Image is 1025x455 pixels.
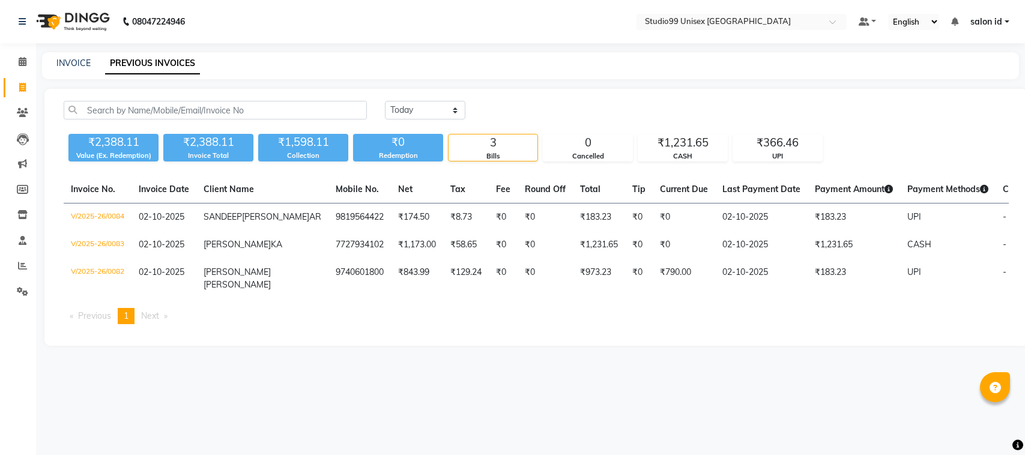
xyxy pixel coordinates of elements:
span: - [1003,239,1006,250]
td: ₹973.23 [573,259,625,298]
span: Current Due [660,184,708,194]
td: ₹0 [625,231,653,259]
td: ₹0 [653,203,715,232]
td: ₹8.73 [443,203,489,232]
span: - [1003,211,1006,222]
td: ₹183.23 [808,259,900,298]
div: ₹1,231.65 [638,134,727,151]
td: ₹790.00 [653,259,715,298]
div: Invoice Total [163,151,253,161]
span: CASH [907,239,931,250]
td: 9740601800 [328,259,391,298]
span: SANDEEP [204,211,242,222]
span: 02-10-2025 [139,267,184,277]
span: Mobile No. [336,184,379,194]
span: Invoice Date [139,184,189,194]
span: [PERSON_NAME] [204,267,271,277]
div: Redemption [353,151,443,161]
span: Next [141,310,159,321]
span: Last Payment Date [722,184,800,194]
span: Previous [78,310,111,321]
span: Tax [450,184,465,194]
span: [PERSON_NAME] [204,279,271,290]
span: Payment Amount [815,184,893,194]
td: ₹1,231.65 [808,231,900,259]
td: ₹0 [489,231,518,259]
td: 9819564422 [328,203,391,232]
td: V/2025-26/0083 [64,231,132,259]
td: 02-10-2025 [715,259,808,298]
td: ₹129.24 [443,259,489,298]
td: ₹183.23 [808,203,900,232]
span: salon id [970,16,1002,28]
span: Fee [496,184,510,194]
div: 3 [449,134,537,151]
span: Total [580,184,600,194]
td: ₹0 [489,203,518,232]
div: ₹1,598.11 [258,134,348,151]
td: ₹0 [518,231,573,259]
div: ₹2,388.11 [68,134,159,151]
span: 02-10-2025 [139,211,184,222]
span: [PERSON_NAME]AR [242,211,321,222]
td: ₹0 [625,203,653,232]
span: Round Off [525,184,566,194]
span: UPI [907,267,921,277]
td: V/2025-26/0084 [64,203,132,232]
div: ₹366.46 [733,134,822,151]
div: CASH [638,151,727,161]
div: 0 [543,134,632,151]
td: ₹0 [518,203,573,232]
a: PREVIOUS INVOICES [105,53,200,74]
input: Search by Name/Mobile/Email/Invoice No [64,101,367,119]
td: ₹174.50 [391,203,443,232]
span: Net [398,184,413,194]
span: Invoice No. [71,184,115,194]
iframe: chat widget [975,407,1013,443]
span: UPI [907,211,921,222]
span: Tip [632,184,646,194]
td: 7727934102 [328,231,391,259]
div: Collection [258,151,348,161]
b: 08047224946 [132,5,185,38]
div: Cancelled [543,151,632,161]
img: logo [31,5,113,38]
div: Bills [449,151,537,161]
td: ₹183.23 [573,203,625,232]
span: 02-10-2025 [139,239,184,250]
a: INVOICE [56,58,91,68]
td: ₹58.65 [443,231,489,259]
span: - [1003,267,1006,277]
td: ₹1,231.65 [573,231,625,259]
div: ₹2,388.11 [163,134,253,151]
span: 1 [124,310,129,321]
td: V/2025-26/0082 [64,259,132,298]
nav: Pagination [64,308,1009,324]
span: Client Name [204,184,254,194]
td: ₹0 [625,259,653,298]
td: ₹843.99 [391,259,443,298]
td: 02-10-2025 [715,231,808,259]
td: 02-10-2025 [715,203,808,232]
span: [PERSON_NAME]KA [204,239,282,250]
td: ₹0 [653,231,715,259]
div: UPI [733,151,822,161]
td: ₹1,173.00 [391,231,443,259]
td: ₹0 [518,259,573,298]
div: ₹0 [353,134,443,151]
span: Payment Methods [907,184,988,194]
td: ₹0 [489,259,518,298]
div: Value (Ex. Redemption) [68,151,159,161]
